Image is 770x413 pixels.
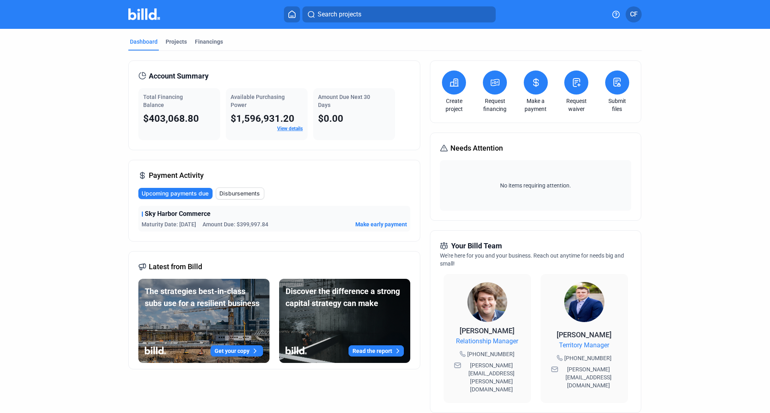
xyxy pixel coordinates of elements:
span: Payment Activity [149,170,204,181]
span: No items requiring attention. [443,181,628,189]
img: Territory Manager [564,282,604,322]
span: We're here for you and your business. Reach out anytime for needs big and small! [440,252,624,267]
div: Financings [195,38,223,46]
span: Sky Harbor Commerce [145,209,211,219]
span: [PHONE_NUMBER] [467,350,515,358]
button: Get your copy [211,345,263,357]
span: Your Billd Team [451,240,502,252]
div: Projects [166,38,187,46]
a: Submit files [603,97,631,113]
a: Create project [440,97,468,113]
span: Relationship Manager [456,336,518,346]
span: Available Purchasing Power [231,94,285,108]
img: Billd Company Logo [128,8,160,20]
img: Relationship Manager [467,282,507,322]
span: [PHONE_NUMBER] [564,354,612,362]
span: Needs Attention [450,143,503,154]
a: Request financing [481,97,509,113]
span: [PERSON_NAME] [460,326,515,335]
span: Search projects [318,10,361,19]
span: Amount Due: $399,997.84 [203,220,268,228]
span: $0.00 [318,113,343,124]
button: Disbursements [216,187,264,199]
span: CF [630,10,638,19]
div: The strategies best-in-class subs use for a resilient business [145,285,263,309]
button: CF [626,6,642,22]
span: Territory Manager [559,340,609,350]
span: Account Summary [149,71,209,82]
span: Amount Due Next 30 Days [318,94,370,108]
span: [PERSON_NAME][EMAIL_ADDRESS][PERSON_NAME][DOMAIN_NAME] [463,361,521,393]
a: Make a payment [522,97,550,113]
a: Request waiver [562,97,590,113]
span: Latest from Billd [149,261,202,272]
div: Dashboard [130,38,158,46]
span: $403,068.80 [143,113,199,124]
span: [PERSON_NAME] [557,330,612,339]
span: [PERSON_NAME][EMAIL_ADDRESS][DOMAIN_NAME] [560,365,618,389]
span: $1,596,931.20 [231,113,294,124]
button: Search projects [302,6,496,22]
span: Upcoming payments due [142,189,209,197]
button: Upcoming payments due [138,188,213,199]
span: Maturity Date: [DATE] [142,220,196,228]
a: View details [277,126,303,131]
button: Make early payment [355,220,407,228]
span: Total Financing Balance [143,94,183,108]
span: Disbursements [219,189,260,197]
div: Discover the difference a strong capital strategy can make [286,285,404,309]
button: Read the report [349,345,404,357]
